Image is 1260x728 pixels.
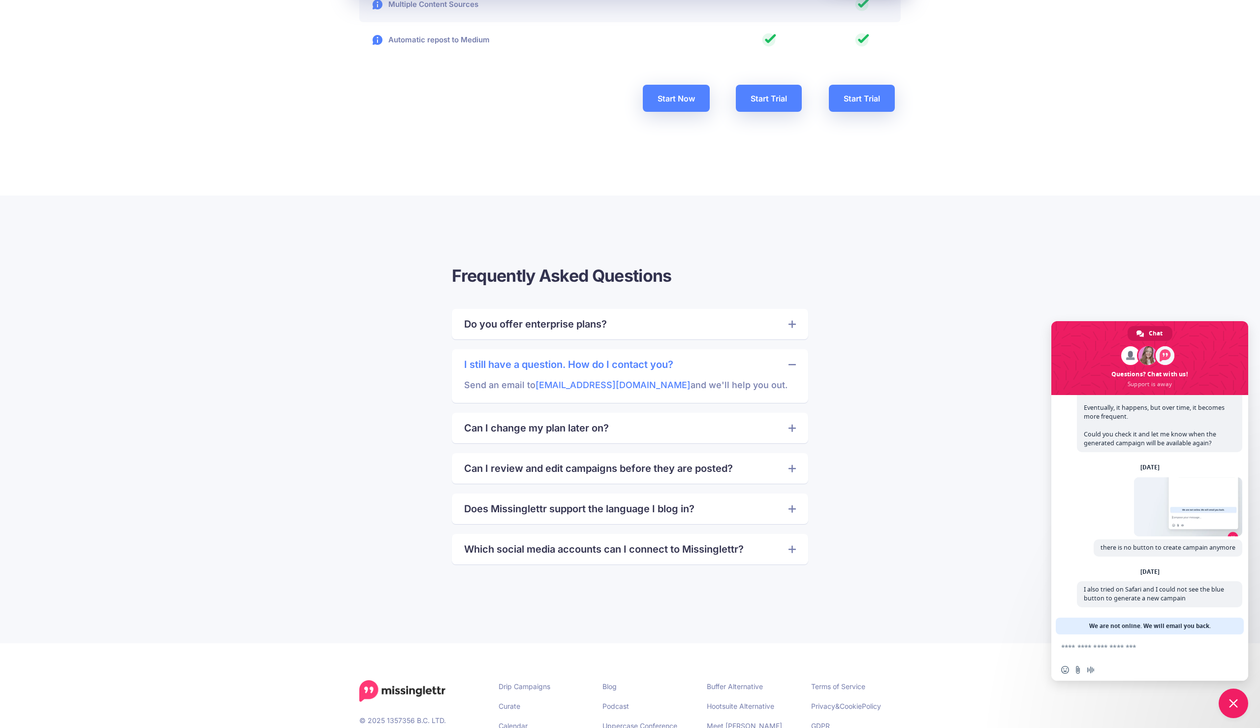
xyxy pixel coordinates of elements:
[464,501,795,517] a: Does Missinglettr support the language I blog in?
[829,85,895,112] a: Start Trial
[464,357,795,372] a: I still have a question. How do I contact you?
[1128,326,1172,341] div: Chat
[643,85,710,112] a: Start Now
[1149,326,1163,341] span: Chat
[464,316,795,332] a: Do you offer enterprise plans?
[1084,585,1224,602] span: I also tried on Safari and I could not see the blue button to generate a new campain
[1101,543,1235,552] span: there is no button to create campain anymore
[1140,569,1160,575] div: [DATE]
[464,461,795,476] a: Can I review and edit campaigns before they are posted?
[1074,666,1082,674] span: Send a file
[1084,377,1225,447] span: Hello, how are you? I want to generate a new campaign, but the button is no longer visible. Event...
[602,682,617,691] a: Blog
[359,34,490,46] p: Automatic repost to Medium
[464,541,795,557] a: Which social media accounts can I connect to Missinglettr?
[602,702,629,710] a: Podcast
[1061,643,1217,652] textarea: Compose your message...
[707,702,774,710] a: Hootsuite Alternative
[736,85,802,112] a: Start Trial
[464,420,795,436] a: Can I change my plan later on?
[499,702,520,710] a: Curate
[1140,464,1160,470] div: [DATE]
[811,682,865,691] a: Terms of Service
[1219,689,1248,718] div: Close chat
[1061,666,1069,674] span: Insert an emoji
[452,265,808,287] h3: Frequently Asked Questions
[464,372,795,393] p: Send an email to and we'll help you out.
[707,682,763,691] a: Buffer Alternative
[1087,666,1095,674] span: Audio message
[1089,618,1211,634] span: We are not online. We will email you back.
[811,700,901,712] li: & Policy
[535,380,691,390] a: [EMAIL_ADDRESS][DOMAIN_NAME]
[840,702,862,710] a: Cookie
[499,682,550,691] a: Drip Campaigns
[811,702,835,710] a: Privacy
